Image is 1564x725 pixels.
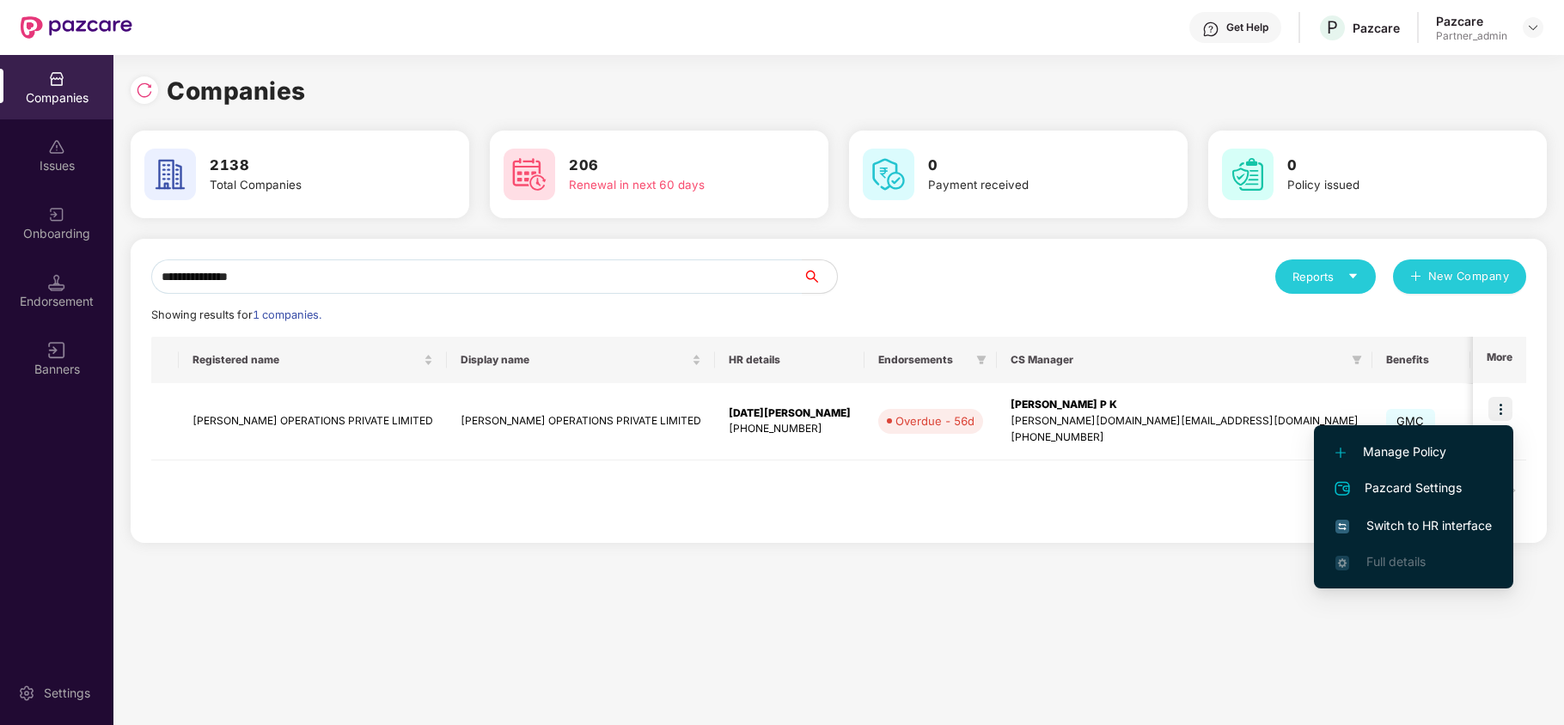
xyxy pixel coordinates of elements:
[1327,17,1338,38] span: P
[1292,268,1359,285] div: Reports
[504,149,555,200] img: svg+xml;base64,PHN2ZyB4bWxucz0iaHR0cDovL3d3dy53My5vcmcvMjAwMC9zdmciIHdpZHRoPSI2MCIgaGVpZ2h0PSI2MC...
[210,155,412,177] h3: 2138
[18,685,35,702] img: svg+xml;base64,PHN2ZyBpZD0iU2V0dGluZy0yMHgyMCIgeG1sbnM9Imh0dHA6Ly93d3cudzMub3JnLzIwMDAvc3ZnIiB3aW...
[21,16,132,39] img: New Pazcare Logo
[48,138,65,155] img: svg+xml;base64,PHN2ZyBpZD0iSXNzdWVzX2Rpc2FibGVkIiB4bWxucz0iaHR0cDovL3d3dy53My5vcmcvMjAwMC9zdmciIH...
[210,176,412,194] div: Total Companies
[1352,355,1362,365] span: filter
[1222,149,1274,200] img: svg+xml;base64,PHN2ZyB4bWxucz0iaHR0cDovL3d3dy53My5vcmcvMjAwMC9zdmciIHdpZHRoPSI2MCIgaGVpZ2h0PSI2MC...
[1436,29,1507,43] div: Partner_admin
[1335,520,1349,533] img: svg+xml;base64,PHN2ZyB4bWxucz0iaHR0cDovL3d3dy53My5vcmcvMjAwMC9zdmciIHdpZHRoPSIxNiIgaGVpZ2h0PSIxNi...
[179,383,447,460] td: [PERSON_NAME] OPERATIONS PRIVATE LIMITED
[1011,430,1359,446] div: [PHONE_NUMBER]
[1335,478,1492,499] span: Pazcard Settings
[928,176,1131,194] div: Payment received
[973,350,990,370] span: filter
[192,353,420,367] span: Registered name
[1335,442,1492,461] span: Manage Policy
[1011,353,1345,367] span: CS Manager
[1348,350,1365,370] span: filter
[1347,271,1359,282] span: caret-down
[1386,409,1435,433] span: GMC
[729,405,851,422] div: [DATE][PERSON_NAME]
[179,337,447,383] th: Registered name
[48,342,65,359] img: svg+xml;base64,PHN2ZyB3aWR0aD0iMTYiIGhlaWdodD0iMTYiIHZpZXdCb3g9IjAgMCAxNiAxNiIgZmlsbD0ibm9uZSIgeG...
[1393,259,1526,294] button: plusNew Company
[136,82,153,99] img: svg+xml;base64,PHN2ZyBpZD0iUmVsb2FkLTMyeDMyIiB4bWxucz0iaHR0cDovL3d3dy53My5vcmcvMjAwMC9zdmciIHdpZH...
[895,412,974,430] div: Overdue - 56d
[48,206,65,223] img: svg+xml;base64,PHN2ZyB3aWR0aD0iMjAiIGhlaWdodD0iMjAiIHZpZXdCb3g9IjAgMCAyMCAyMCIgZmlsbD0ibm9uZSIgeG...
[1335,448,1346,458] img: svg+xml;base64,PHN2ZyB4bWxucz0iaHR0cDovL3d3dy53My5vcmcvMjAwMC9zdmciIHdpZHRoPSIxMi4yMDEiIGhlaWdodD...
[447,337,715,383] th: Display name
[863,149,914,200] img: svg+xml;base64,PHN2ZyB4bWxucz0iaHR0cDovL3d3dy53My5vcmcvMjAwMC9zdmciIHdpZHRoPSI2MCIgaGVpZ2h0PSI2MC...
[48,70,65,88] img: svg+xml;base64,PHN2ZyBpZD0iQ29tcGFuaWVzIiB4bWxucz0iaHR0cDovL3d3dy53My5vcmcvMjAwMC9zdmciIHdpZHRoPS...
[1335,516,1492,535] span: Switch to HR interface
[878,353,969,367] span: Endorsements
[1473,337,1526,383] th: More
[976,355,987,365] span: filter
[1410,271,1421,284] span: plus
[1372,337,1470,383] th: Benefits
[1428,268,1510,285] span: New Company
[461,353,688,367] span: Display name
[1526,21,1540,34] img: svg+xml;base64,PHN2ZyBpZD0iRHJvcGRvd24tMzJ4MzIiIHhtbG5zPSJodHRwOi8vd3d3LnczLm9yZy8yMDAwL3N2ZyIgd2...
[569,155,772,177] h3: 206
[167,72,306,110] h1: Companies
[447,383,715,460] td: [PERSON_NAME] OPERATIONS PRIVATE LIMITED
[144,149,196,200] img: svg+xml;base64,PHN2ZyB4bWxucz0iaHR0cDovL3d3dy53My5vcmcvMjAwMC9zdmciIHdpZHRoPSI2MCIgaGVpZ2h0PSI2MC...
[253,308,321,321] span: 1 companies.
[1226,21,1268,34] div: Get Help
[1202,21,1219,38] img: svg+xml;base64,PHN2ZyBpZD0iSGVscC0zMngzMiIgeG1sbnM9Imh0dHA6Ly93d3cudzMub3JnLzIwMDAvc3ZnIiB3aWR0aD...
[1335,556,1349,570] img: svg+xml;base64,PHN2ZyB4bWxucz0iaHR0cDovL3d3dy53My5vcmcvMjAwMC9zdmciIHdpZHRoPSIxNi4zNjMiIGhlaWdodD...
[802,259,838,294] button: search
[928,155,1131,177] h3: 0
[802,270,837,283] span: search
[1287,176,1490,194] div: Policy issued
[1366,554,1426,569] span: Full details
[715,337,864,383] th: HR details
[1436,13,1507,29] div: Pazcare
[1332,478,1353,499] img: svg+xml;base64,PHN2ZyB4bWxucz0iaHR0cDovL3d3dy53My5vcmcvMjAwMC9zdmciIHdpZHRoPSIyNCIgaGVpZ2h0PSIyNC...
[1488,397,1512,421] img: icon
[569,176,772,194] div: Renewal in next 60 days
[151,308,321,321] span: Showing results for
[39,685,95,702] div: Settings
[729,421,851,437] div: [PHONE_NUMBER]
[48,274,65,291] img: svg+xml;base64,PHN2ZyB3aWR0aD0iMTQuNSIgaGVpZ2h0PSIxNC41IiB2aWV3Qm94PSIwIDAgMTYgMTYiIGZpbGw9Im5vbm...
[1353,20,1400,36] div: Pazcare
[1011,413,1359,430] div: [PERSON_NAME][DOMAIN_NAME][EMAIL_ADDRESS][DOMAIN_NAME]
[1011,397,1359,413] div: [PERSON_NAME] P K
[1287,155,1490,177] h3: 0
